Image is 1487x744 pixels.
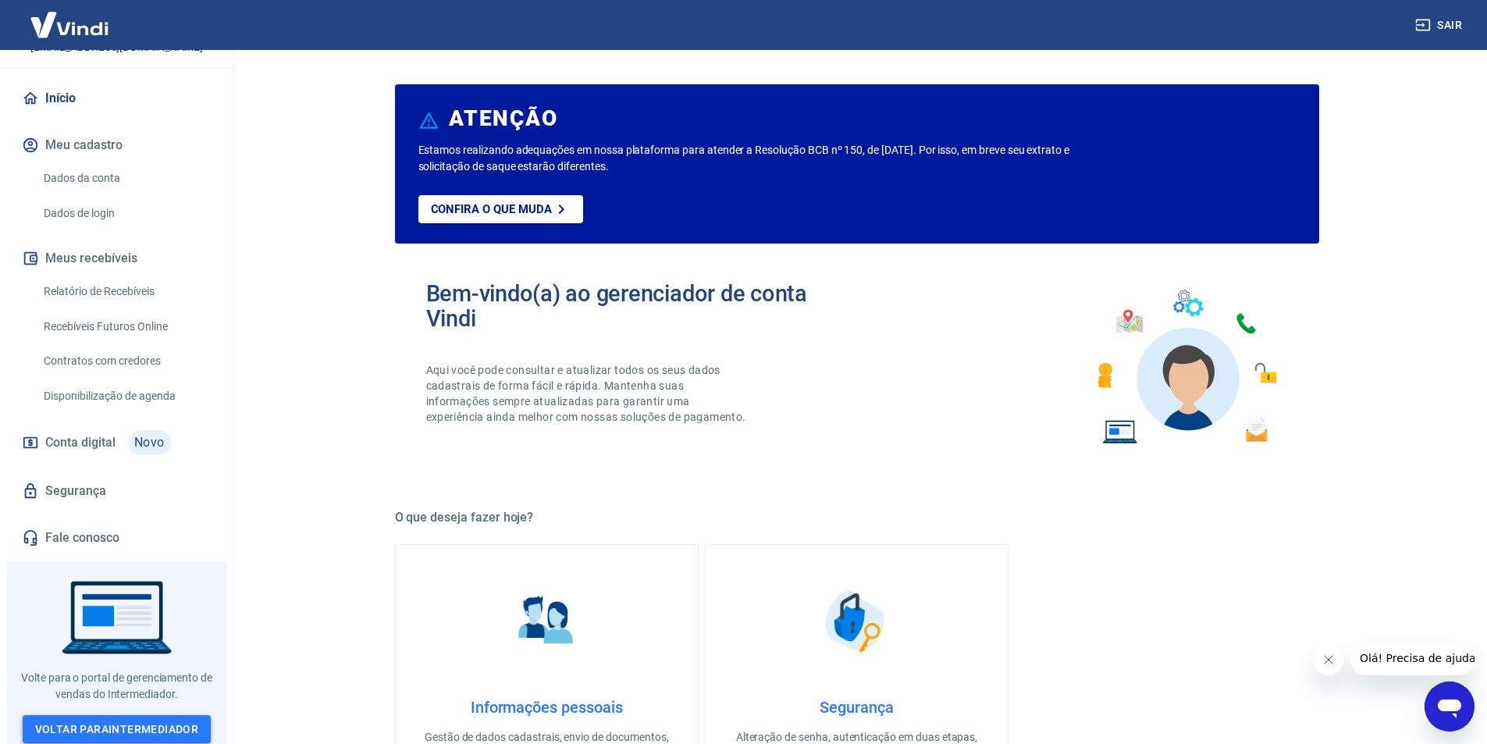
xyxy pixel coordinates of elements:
[395,510,1319,525] h5: O que deseja fazer hoje?
[1412,11,1468,40] button: Sair
[426,281,857,331] h2: Bem-vindo(a) ao gerenciador de conta Vindi
[1425,682,1475,732] iframe: Botão para abrir a janela de mensagens
[1313,644,1344,675] iframe: Fechar mensagem
[1083,281,1288,454] img: Imagem de um avatar masculino com diversos icones exemplificando as funcionalidades do gerenciado...
[19,1,120,48] img: Vindi
[37,345,215,377] a: Contratos com credores
[37,198,215,230] a: Dados de login
[449,111,557,126] h6: ATENÇÃO
[9,11,131,23] span: Olá! Precisa de ajuda?
[817,582,895,660] img: Segurança
[23,715,212,744] a: Voltar paraIntermediador
[1350,641,1475,675] iframe: Mensagem da empresa
[37,380,215,412] a: Disponibilização de agenda
[19,474,215,508] a: Segurança
[19,424,215,461] a: Conta digitalNovo
[37,162,215,194] a: Dados da conta
[19,128,215,162] button: Meu cadastro
[19,241,215,276] button: Meus recebíveis
[421,698,673,717] h4: Informações pessoais
[37,276,215,308] a: Relatório de Recebíveis
[19,81,215,116] a: Início
[418,142,1120,175] p: Estamos realizando adequações em nossa plataforma para atender a Resolução BCB nº 150, de [DATE]....
[431,202,552,216] p: Confira o que muda
[418,195,583,223] a: Confira o que muda
[426,362,749,425] p: Aqui você pode consultar e atualizar todos os seus dados cadastrais de forma fácil e rápida. Mant...
[507,582,585,660] img: Informações pessoais
[45,432,116,454] span: Conta digital
[19,521,215,555] a: Fale conosco
[128,430,171,455] span: Novo
[731,698,983,717] h4: Segurança
[37,311,215,343] a: Recebíveis Futuros Online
